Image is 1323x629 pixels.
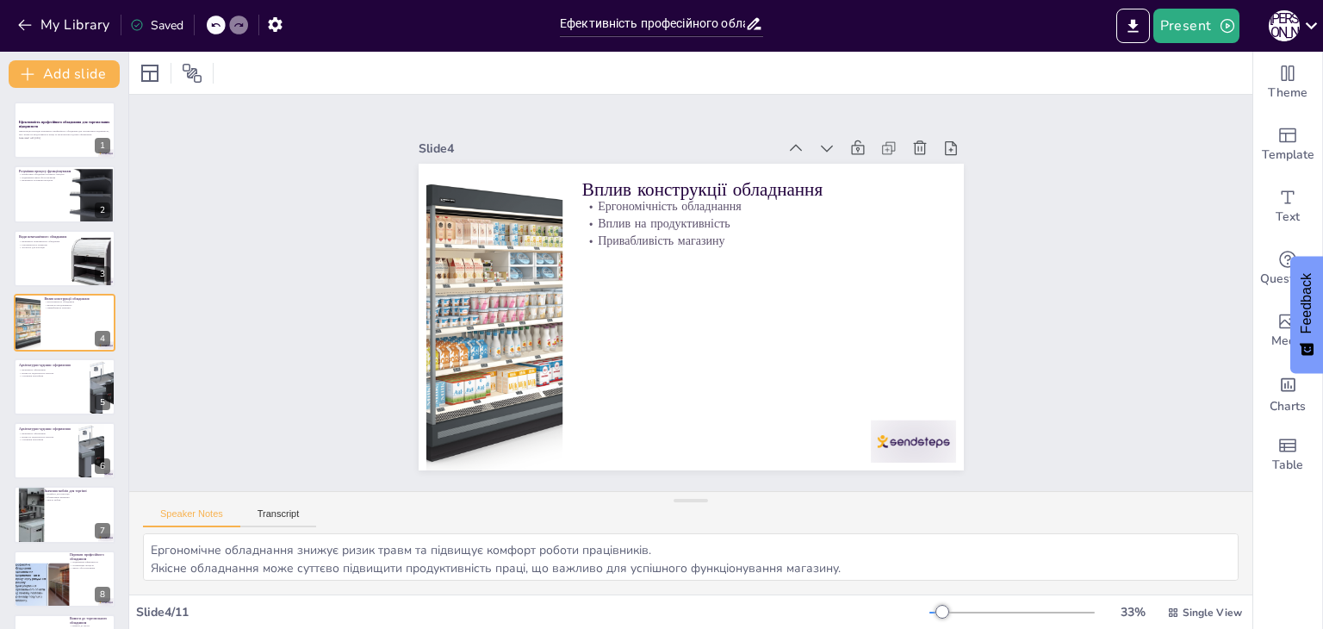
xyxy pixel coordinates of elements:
p: Розуміння процесу функціонування [19,168,110,173]
div: Get real-time input from your audience [1253,238,1322,300]
p: Вимоги до торговельного обладнання [70,616,110,626]
span: Text [1276,208,1300,227]
button: Add slide [9,60,120,88]
div: 4 [95,331,110,346]
span: Questions [1260,270,1316,289]
button: Transcript [240,508,317,527]
div: 2 [95,202,110,218]
p: Важливість оформлення [19,368,85,371]
div: Add ready made slides [1253,114,1322,176]
p: Формування враження [44,495,110,499]
div: С [PERSON_NAME] [1269,10,1300,41]
span: Media [1271,332,1305,351]
div: https://cdn.sendsteps.com/images/logo/sendsteps_logo_white.pnghttps://cdn.sendsteps.com/images/lo... [14,358,115,415]
textarea: Ергономічне обладнання знижує ризик травм та підвищує комфорт роботи працівників. Якісне обладнан... [143,533,1239,581]
p: Професійне обладнання оптимізує процеси [19,172,110,176]
div: 8 [95,587,110,602]
p: Підвищення рівня обслуговування [19,175,110,178]
strong: Ефективність професійного обладнання для торговельних підприємств [19,120,109,129]
div: 7 [95,523,110,539]
span: Template [1262,146,1314,165]
span: Single View [1183,606,1242,620]
div: 33 % [1112,604,1153,620]
button: Export to PowerPoint [1116,9,1150,43]
div: Saved [130,17,183,34]
p: Якість меблів [44,499,110,502]
div: Add charts and graphs [1253,362,1322,424]
p: Види немеханічного обладнання [19,234,85,240]
p: Архітектурно-художнє оформлення [19,427,85,432]
span: Theme [1268,84,1307,103]
p: Презентація розглядає важливість професійного обладнання для торговельних підприємств, його вплив... [19,130,110,136]
p: Значення меблів для торгівлі [44,489,110,494]
p: Вплив конструкції обладнання [581,177,935,202]
p: Якість обслуговування [70,566,110,570]
p: Створення атмосфери [19,439,85,442]
div: 8 [14,551,115,607]
p: Оптимізація процесів [70,564,110,567]
div: 5 [95,395,110,410]
p: Вплив на задоволеність клієнтів [19,371,85,375]
p: Вплив на задоволеність клієнтів [19,435,85,439]
div: https://cdn.sendsteps.com/images/logo/sendsteps_logo_white.pnghttps://cdn.sendsteps.com/images/lo... [14,165,115,222]
div: Slide 4 / 11 [136,604,929,620]
span: Charts [1270,397,1306,416]
button: Present [1153,9,1239,43]
div: 7 [14,486,115,543]
span: Feedback [1299,273,1314,333]
div: 3 [95,266,110,282]
div: Add images, graphics, shapes or video [1253,300,1322,362]
button: Feedback - Show survey [1290,256,1323,373]
button: Speaker Notes [143,508,240,527]
div: Layout [136,59,164,87]
span: Position [182,63,202,84]
p: Привабливість магазину [581,232,935,249]
p: Різноманітність елементів [19,243,85,246]
p: Вплив на продуктивність [44,303,110,307]
div: Change the overall theme [1253,52,1322,114]
p: Важливість розуміння процесів [19,178,110,182]
button: С [PERSON_NAME] [1269,9,1300,43]
button: My Library [13,11,117,39]
p: Вимоги до якості [70,624,110,627]
p: Архітектурно-художнє оформлення [19,362,85,367]
p: Важливість немеханічного обладнання [19,240,85,243]
p: Ергономічність обладнання [44,301,110,304]
p: Ергономічність обладнання [581,198,935,215]
div: Add text boxes [1253,176,1322,238]
p: Важливість оформлення [19,432,85,435]
p: Generated with [URL] [19,136,110,140]
p: Привабливість магазину [44,307,110,310]
div: Slide 4 [419,140,778,157]
p: Створення атмосфери [19,374,85,377]
span: Table [1272,456,1303,475]
div: https://cdn.sendsteps.com/images/logo/sendsteps_logo_white.pnghttps://cdn.sendsteps.com/images/lo... [14,294,115,351]
p: Переваги професійного обладнання [70,552,110,562]
p: Вплив конструкції обладнання [44,296,110,302]
div: 1 [95,138,110,153]
p: Комфорт для покупців [44,493,110,496]
input: Insert title [560,11,745,36]
p: Підвищення ефективності [70,560,110,564]
p: Зручність для покупців [19,246,85,250]
div: Add a table [1253,424,1322,486]
p: Вплив на продуктивність [581,215,935,233]
div: https://cdn.sendsteps.com/images/logo/sendsteps_logo_white.pnghttps://cdn.sendsteps.com/images/lo... [14,230,115,287]
div: https://cdn.sendsteps.com/images/logo/sendsteps_logo_white.pnghttps://cdn.sendsteps.com/images/lo... [14,102,115,159]
div: https://cdn.sendsteps.com/images/logo/sendsteps_logo_white.pnghttps://cdn.sendsteps.com/images/lo... [14,422,115,479]
div: 6 [95,458,110,474]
